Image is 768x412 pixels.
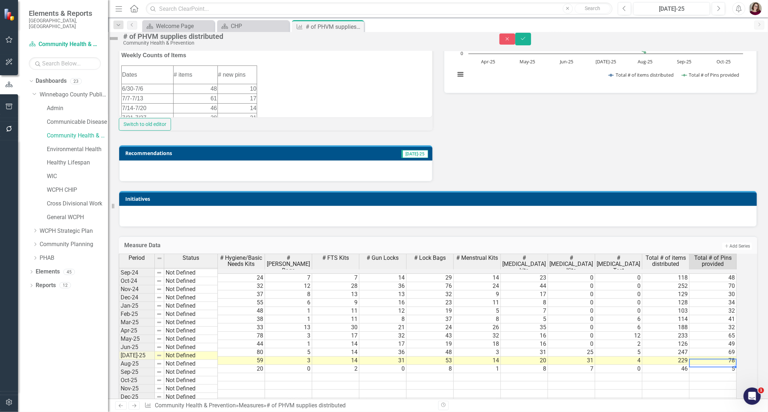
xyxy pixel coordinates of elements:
td: 12 [595,332,642,340]
td: 114 [642,315,690,323]
td: 0 [548,273,595,282]
td: Not Defined [164,302,218,310]
span: # [MEDICAL_DATA] kits [502,255,546,274]
a: Winnebago County Public Health [40,91,108,99]
td: Not Defined [164,268,218,277]
td: 5 [265,348,312,357]
td: 32 [407,290,454,299]
td: 14 [454,273,501,282]
td: 3 [265,357,312,365]
td: 25 [548,348,595,357]
td: 128 [642,299,690,307]
td: 16 [501,332,548,340]
div: # of PHVM supplies distributed [306,22,362,31]
td: Feb-25 [119,310,155,318]
small: [GEOGRAPHIC_DATA], [GEOGRAPHIC_DATA] [29,18,101,30]
td: 69 [690,348,737,357]
img: ClearPoint Strategy [4,8,16,21]
img: 8DAGhfEEPCf229AAAAAElFTkSuQmCC [156,320,162,325]
td: 31 [359,357,407,365]
a: Reports [36,281,56,290]
td: 46 [642,365,690,373]
text: 0 [461,50,463,56]
img: 8DAGhfEEPCf229AAAAAElFTkSuQmCC [157,255,162,261]
td: 5 [690,365,737,373]
td: 70 [690,282,737,290]
div: 12 [59,282,71,289]
div: # of PHVM supplies distributed [123,32,485,40]
div: 45 [63,269,75,275]
a: Environmental Health [47,145,108,154]
td: Sep-25 [119,368,155,376]
td: 8 [359,315,407,323]
span: [DATE]-25 [401,150,428,158]
text: Apr-25 [481,58,495,65]
td: 0 [548,332,595,340]
td: Nov-25 [119,385,155,393]
text: Total # of items distributed [616,72,674,78]
button: View chart menu, Chart [455,69,465,80]
div: Community Health & Prevention [123,40,485,46]
td: 20 [218,365,265,373]
td: 17 [359,340,407,348]
a: General WCPH [47,213,108,222]
td: Not Defined [164,327,218,335]
td: 8 [501,365,548,373]
td: 6 [595,315,642,323]
td: 33 [218,323,265,332]
td: 43 [407,332,454,340]
td: 38 [54,121,98,131]
td: Not Defined [164,393,218,401]
td: 0 [548,307,595,315]
td: 20 [501,357,548,365]
td: 55 [218,299,265,307]
text: Sep-25 [677,58,691,65]
div: » » [144,402,432,410]
text: Total # of Pins provided [689,72,739,78]
td: Oct-25 [119,376,155,385]
td: 0 [548,282,595,290]
td: 103 [642,307,690,315]
span: Total # of Pins provided [691,255,735,267]
text: Oct-25 [717,58,731,65]
td: 14 [312,348,359,357]
td: 31 [548,357,595,365]
img: 8DAGhfEEPCf229AAAAAElFTkSuQmCC [156,369,162,375]
td: Not Defined [164,335,218,343]
td: 37 [218,290,265,299]
td: Not Defined [164,294,218,302]
iframe: Intercom live chat [744,388,761,405]
td: 129 [642,290,690,299]
div: [DATE]-25 [636,5,708,13]
td: Not Defined [164,376,218,385]
img: Sarahjean Schluechtermann [749,2,762,15]
img: 8DAGhfEEPCf229AAAAAElFTkSuQmCC [156,295,162,300]
td: 21 [359,323,407,332]
td: 14 [312,357,359,365]
td: 32 [454,332,501,340]
td: 5 [595,348,642,357]
td: 14 [454,357,501,365]
span: Status [183,255,199,261]
td: 1 [454,365,501,373]
td: 29 [407,273,454,282]
div: CHP [231,22,287,31]
img: 8DAGhfEEPCf229AAAAAElFTkSuQmCC [156,270,162,276]
span: Period [129,255,145,261]
a: Community Health & Prevention [29,40,101,49]
td: 1 [265,340,312,348]
img: 8DAGhfEEPCf229AAAAAElFTkSuQmCC [156,353,162,358]
td: 28 [312,282,359,290]
img: 8DAGhfEEPCf229AAAAAElFTkSuQmCC [156,394,162,400]
td: 24 [218,273,265,282]
td: 37 [407,315,454,323]
td: 0 [548,315,595,323]
td: 0 [595,282,642,290]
